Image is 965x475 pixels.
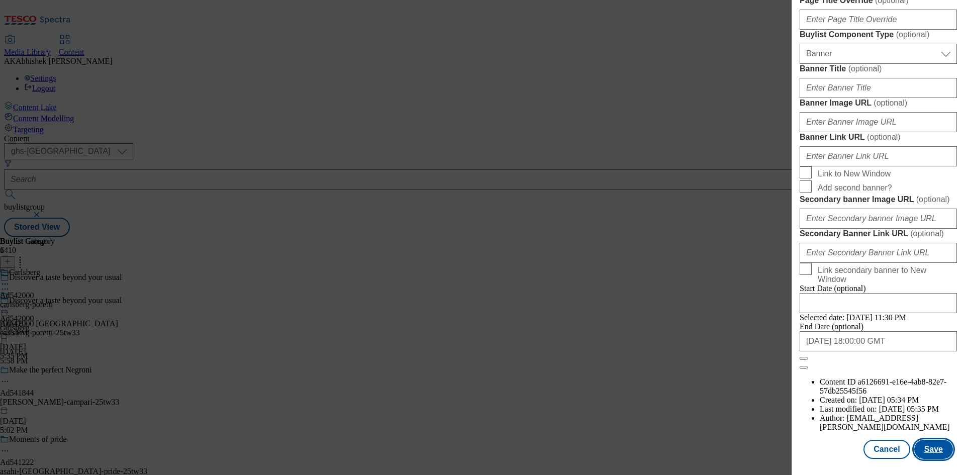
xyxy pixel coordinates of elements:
span: [EMAIL_ADDRESS][PERSON_NAME][DOMAIN_NAME] [820,414,950,431]
li: Created on: [820,396,957,405]
span: [DATE] 05:34 PM [859,396,919,404]
label: Banner Title [800,64,957,74]
label: Banner Link URL [800,132,957,142]
button: Save [914,440,953,459]
input: Enter Page Title Override [800,10,957,30]
input: Enter Secondary Banner Link URL [800,243,957,263]
span: a6126691-e16e-4ab8-82e7-57db25545f56 [820,377,946,395]
span: Selected date: [DATE] 11:30 PM [800,313,906,322]
button: Close [800,357,808,360]
li: Last modified on: [820,405,957,414]
input: Enter Secondary banner Image URL [800,209,957,229]
input: Enter Banner Image URL [800,112,957,132]
li: Content ID [820,377,957,396]
span: ( optional ) [848,64,882,73]
span: Start Date (optional) [800,284,866,293]
span: Link to New Window [818,169,891,178]
span: ( optional ) [916,195,950,204]
span: ( optional ) [867,133,901,141]
label: Secondary Banner Link URL [800,229,957,239]
label: Buylist Component Type [800,30,957,40]
input: Enter Banner Title [800,78,957,98]
span: End Date (optional) [800,322,863,331]
span: ( optional ) [896,30,930,39]
button: Cancel [863,440,910,459]
li: Author: [820,414,957,432]
span: [DATE] 05:35 PM [879,405,939,413]
span: ( optional ) [910,229,944,238]
span: Link secondary banner to New Window [818,266,953,284]
span: Add second banner? [818,183,892,193]
input: Enter Banner Link URL [800,146,957,166]
input: Enter Date [800,331,957,351]
span: ( optional ) [874,99,907,107]
label: Secondary banner Image URL [800,195,957,205]
label: Banner Image URL [800,98,957,108]
input: Enter Date [800,293,957,313]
